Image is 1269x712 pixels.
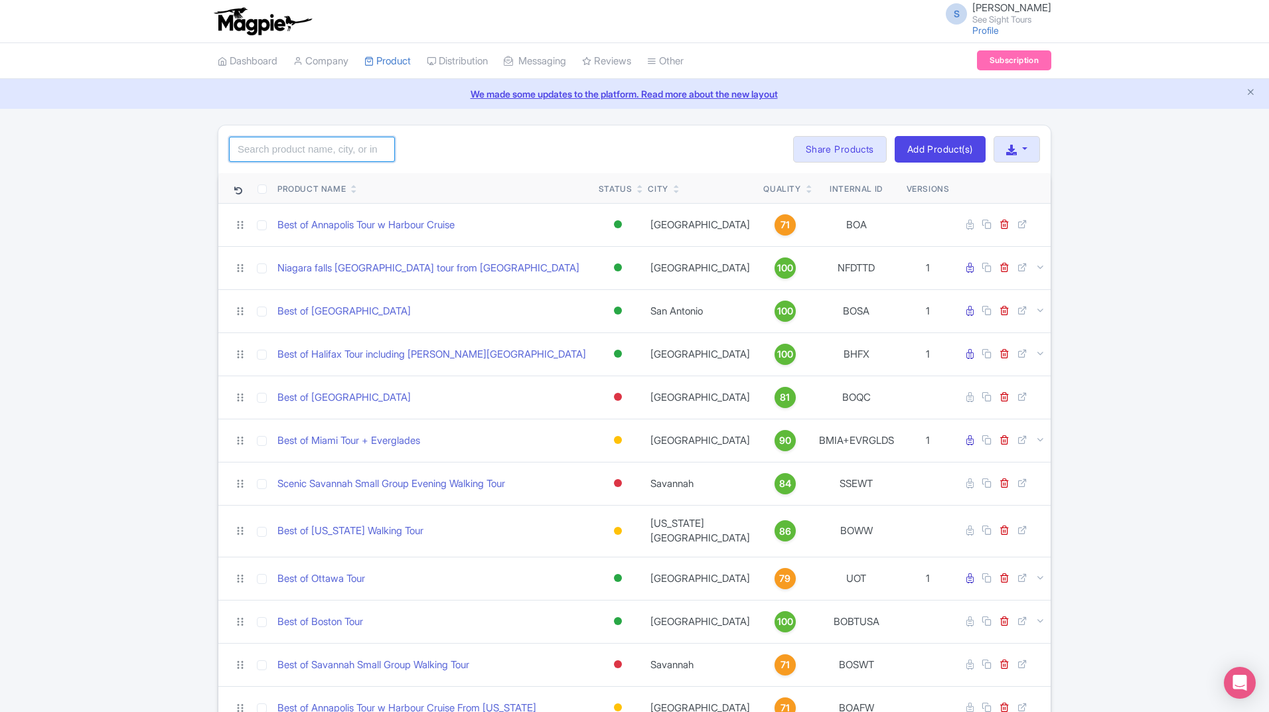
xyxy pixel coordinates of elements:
a: Best of Halifax Tour including [PERSON_NAME][GEOGRAPHIC_DATA] [277,347,586,362]
div: Building [611,431,625,450]
td: Savannah [642,462,758,505]
td: San Antonio [642,289,758,332]
td: BMIA+EVRGLDS [812,419,901,462]
div: Building [611,522,625,541]
td: BOQC [812,376,901,419]
button: Close announcement [1246,86,1256,101]
div: Inactive [611,474,625,493]
td: [GEOGRAPHIC_DATA] [642,332,758,376]
th: Internal ID [812,173,901,204]
td: BOA [812,203,901,246]
a: Profile [972,25,999,36]
a: 84 [763,473,806,494]
span: 1 [926,572,930,585]
a: Best of [GEOGRAPHIC_DATA] [277,390,411,405]
td: [GEOGRAPHIC_DATA] [642,557,758,600]
a: Add Product(s) [895,136,986,163]
a: 100 [763,301,806,322]
input: Search product name, city, or interal id [229,137,395,162]
td: BOSA [812,289,901,332]
td: BHFX [812,332,901,376]
a: Best of Savannah Small Group Walking Tour [277,658,469,673]
div: Active [611,612,625,631]
a: Best of [GEOGRAPHIC_DATA] [277,304,411,319]
td: BOWW [812,505,901,557]
span: 100 [777,304,793,319]
a: Reviews [582,43,631,80]
span: 79 [779,571,790,586]
a: Product [364,43,411,80]
td: [GEOGRAPHIC_DATA] [642,246,758,289]
span: 81 [780,390,790,405]
span: 84 [779,476,791,491]
a: Best of Miami Tour + Everglades [277,433,420,449]
a: Niagara falls [GEOGRAPHIC_DATA] tour from [GEOGRAPHIC_DATA] [277,261,579,276]
div: Status [599,183,633,195]
a: Best of Boston Tour [277,614,363,630]
a: Best of Ottawa Tour [277,571,365,587]
div: Quality [763,183,800,195]
div: City [648,183,668,195]
span: 100 [777,347,793,362]
a: 100 [763,257,806,279]
span: 1 [926,434,930,447]
a: 79 [763,568,806,589]
div: Inactive [611,388,625,407]
td: BOBTUSA [812,600,901,643]
a: Best of [US_STATE] Walking Tour [277,524,423,539]
span: 86 [779,524,791,539]
span: 1 [926,305,930,317]
div: Inactive [611,655,625,674]
a: Best of Annapolis Tour w Harbour Cruise [277,218,455,233]
a: Messaging [504,43,566,80]
td: Savannah [642,643,758,686]
span: S [946,3,967,25]
td: NFDTTD [812,246,901,289]
th: Versions [901,173,955,204]
div: Active [611,569,625,588]
a: Subscription [977,50,1051,70]
span: 71 [781,658,790,672]
div: Active [611,215,625,234]
td: [US_STATE][GEOGRAPHIC_DATA] [642,505,758,557]
div: Open Intercom Messenger [1224,667,1256,699]
div: Product Name [277,183,346,195]
a: 81 [763,387,806,408]
a: 71 [763,214,806,236]
div: Active [611,258,625,277]
img: logo-ab69f6fb50320c5b225c76a69d11143b.png [211,7,314,36]
span: [PERSON_NAME] [972,1,1051,14]
td: BOSWT [812,643,901,686]
a: S [PERSON_NAME] See Sight Tours [938,3,1051,24]
div: Active [611,301,625,320]
a: We made some updates to the platform. Read more about the new layout [8,87,1261,101]
a: 90 [763,430,806,451]
td: [GEOGRAPHIC_DATA] [642,600,758,643]
small: See Sight Tours [972,15,1051,24]
span: 100 [777,261,793,275]
a: Distribution [427,43,488,80]
a: Scenic Savannah Small Group Evening Walking Tour [277,476,505,492]
a: Company [293,43,348,80]
td: [GEOGRAPHIC_DATA] [642,376,758,419]
a: Dashboard [218,43,277,80]
td: [GEOGRAPHIC_DATA] [642,419,758,462]
a: 86 [763,520,806,541]
a: Other [647,43,684,80]
a: 100 [763,611,806,632]
span: 90 [779,433,791,448]
a: Share Products [793,136,887,163]
div: Active [611,344,625,364]
a: 71 [763,654,806,676]
span: 1 [926,261,930,274]
span: 71 [781,218,790,232]
span: 1 [926,348,930,360]
a: 100 [763,344,806,365]
td: SSEWT [812,462,901,505]
span: 100 [777,614,793,629]
td: [GEOGRAPHIC_DATA] [642,203,758,246]
td: UOT [812,557,901,600]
